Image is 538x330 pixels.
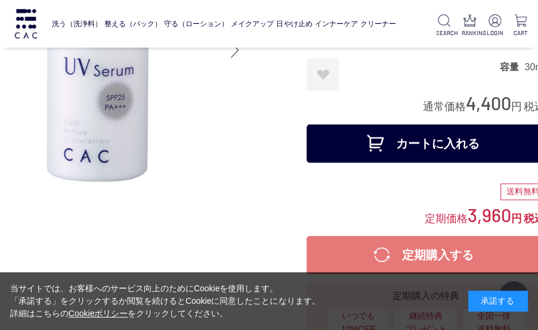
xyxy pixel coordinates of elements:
a: お気に入りに登録する [307,58,339,91]
a: LOGIN [487,14,503,38]
a: RANKING [462,14,478,38]
span: 円 [511,213,522,225]
p: RANKING [462,29,478,38]
a: 守る（ローション） [164,11,228,36]
p: LOGIN [487,29,503,38]
span: 円 [511,101,522,113]
a: クリーナー [360,11,396,36]
span: 4,400 [466,92,511,114]
div: 承諾する [468,291,528,312]
a: SEARCH [436,14,452,38]
div: 当サイトでは、お客様へのサービス向上のためにCookieを使用します。 「承諾する」をクリックするか閲覧を続けるとCookieに同意したことになります。 詳細はこちらの をクリックしてください。 [10,282,320,320]
a: 日やけ止め [276,11,312,36]
img: logo [13,9,39,38]
a: 洗う（洗浄料） [52,11,102,36]
p: CART [512,29,528,38]
span: 定期価格 [425,211,468,225]
dt: 容量 [499,61,524,73]
a: メイクアップ [231,11,274,36]
span: 通常価格 [423,101,466,113]
a: インナーケア [315,11,358,36]
a: CART [512,14,528,38]
span: 3,960 [468,204,511,226]
a: Cookieポリシー [69,309,128,318]
p: SEARCH [436,29,452,38]
a: 整える（パック） [104,11,162,36]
